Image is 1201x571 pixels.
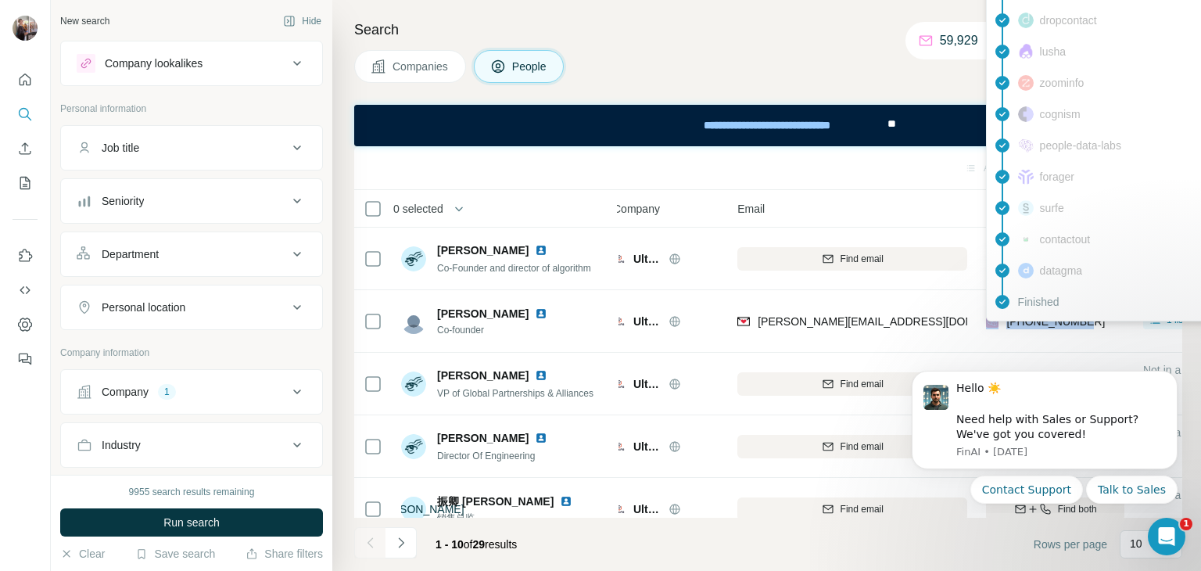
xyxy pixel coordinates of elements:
button: Search [13,100,38,128]
span: cognism [1040,106,1081,122]
span: [PHONE_NUMBER] [1006,315,1105,328]
img: Avatar [401,246,426,271]
img: Avatar [13,16,38,41]
img: LinkedIn logo [535,307,547,320]
button: Enrich CSV [13,135,38,163]
div: Company [102,384,149,400]
img: provider cognism logo [1018,106,1034,122]
span: 1 - 10 [436,538,464,551]
span: Ultipa [633,251,661,267]
button: Use Surfe API [13,276,38,304]
div: New search [60,14,109,28]
span: Find email [841,252,884,266]
span: Co-Founder and director of algorithm [437,263,591,274]
div: Job title [102,140,139,156]
iframe: Banner [354,105,1182,146]
button: Clear [60,546,105,562]
span: Ultipa [633,376,661,392]
button: Find email [737,435,967,458]
iframe: Intercom live chat [1148,518,1185,555]
button: Industry [61,426,322,464]
div: Personal location [102,300,185,315]
img: Logo of Ultipa [613,503,626,515]
img: LinkedIn logo [535,432,547,444]
span: Companies [393,59,450,74]
span: Find email [841,440,884,454]
img: provider lusha logo [1018,44,1034,59]
span: Email [737,201,765,217]
button: Job title [61,129,322,167]
div: Seniority [102,193,144,209]
div: 1 [158,385,176,399]
img: provider findymail logo [737,314,750,329]
img: Logo of Ultipa [613,315,626,328]
button: My lists [13,169,38,197]
span: forager [1040,169,1074,185]
span: datagma [1040,263,1082,278]
img: Avatar [401,434,426,459]
span: [PERSON_NAME] [437,242,529,258]
span: [PERSON_NAME][EMAIL_ADDRESS][DOMAIN_NAME] [758,315,1033,328]
img: provider contactout logo [1018,235,1034,243]
span: dropcontact [1040,13,1097,28]
span: results [436,538,517,551]
img: Avatar [401,309,426,334]
button: Run search [60,508,323,537]
h4: Search [354,19,1182,41]
span: 振卿 [PERSON_NAME] [437,494,554,509]
span: 29 [473,538,486,551]
span: Ultipa [633,501,661,517]
button: Save search [135,546,215,562]
span: Finished [1018,294,1059,310]
img: Avatar [401,372,426,397]
span: 销售总监 [437,511,579,525]
span: Run search [163,515,220,530]
span: Ultipa [633,439,661,454]
span: VP of Global Partnerships & Alliances [437,388,593,399]
p: Personal information [60,102,323,116]
span: Ultipa [633,314,661,329]
img: Logo of Ultipa [613,378,626,390]
span: Co-founder [437,323,554,337]
img: provider dropcontact logo [1018,13,1034,28]
span: people-data-labs [1040,138,1121,153]
div: Department [102,246,159,262]
span: Find email [841,502,884,516]
span: lusha [1040,44,1066,59]
span: 0 selected [393,201,443,217]
button: Company1 [61,373,322,411]
img: provider surfe logo [1018,200,1034,216]
div: Company lookalikes [105,56,203,71]
span: People [512,59,548,74]
button: Find email [737,247,967,271]
img: LinkedIn logo [535,369,547,382]
button: Department [61,235,322,273]
span: surfe [1040,200,1064,216]
div: 振[PERSON_NAME] [401,497,426,522]
p: 10 [1130,536,1142,551]
img: Logo of Ultipa [613,253,626,265]
img: Logo of Ultipa [613,440,626,453]
button: Feedback [13,345,38,373]
span: of [464,538,473,551]
span: Find email [841,377,884,391]
span: [PERSON_NAME] [437,368,529,383]
span: zoominfo [1040,75,1084,91]
button: Seniority [61,182,322,220]
button: Dashboard [13,311,38,339]
span: Company [613,201,660,217]
img: provider people-data-labs logo [1018,138,1034,153]
span: Director Of Engineering [437,451,535,461]
div: Industry [102,437,141,453]
button: Navigate to next page [385,527,417,558]
div: 9955 search results remaining [129,485,255,499]
span: 1 [1180,518,1192,530]
img: LinkedIn logo [535,244,547,257]
img: LinkedIn logo [560,495,572,508]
